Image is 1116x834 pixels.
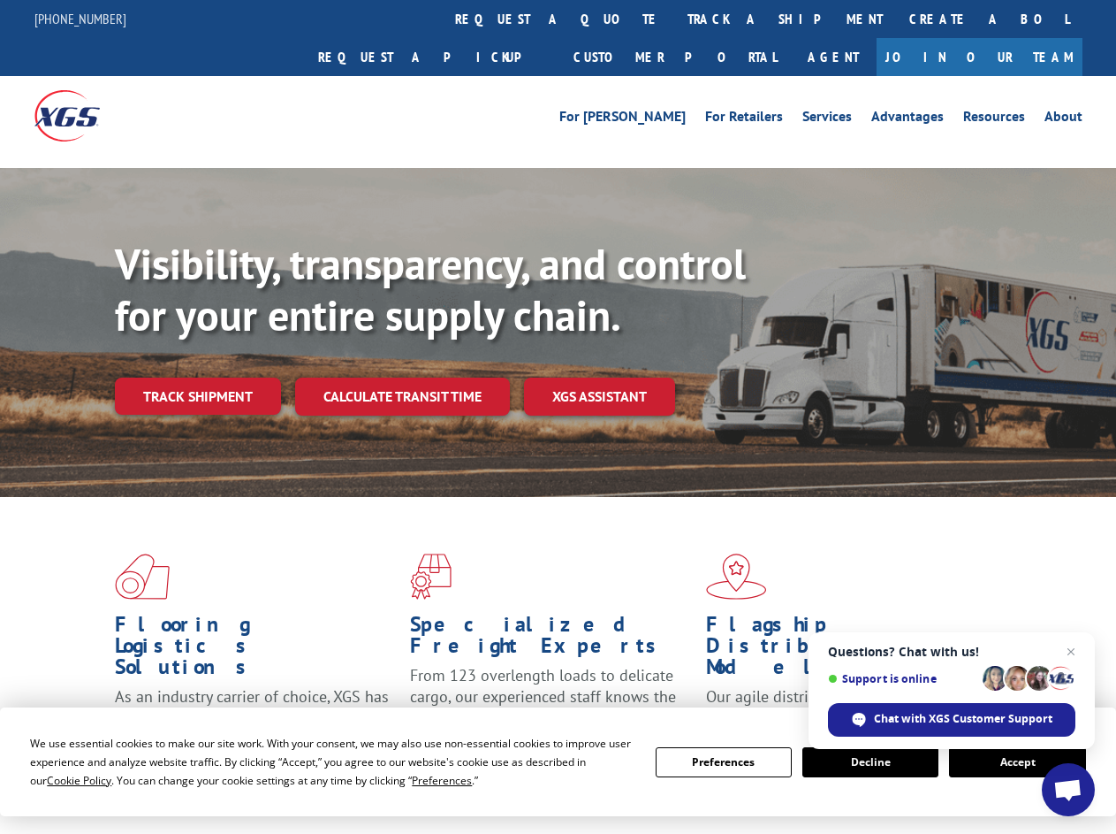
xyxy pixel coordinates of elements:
[790,38,877,76] a: Agent
[410,665,692,744] p: From 123 overlength loads to delicate cargo, our experienced staff knows the best way to move you...
[877,38,1082,76] a: Join Our Team
[560,38,790,76] a: Customer Portal
[802,747,938,777] button: Decline
[871,110,944,129] a: Advantages
[706,686,983,749] span: Our agile distribution network gives you nationwide inventory management on demand.
[34,10,126,27] a: [PHONE_NUMBER]
[828,645,1075,659] span: Questions? Chat with us!
[559,110,686,129] a: For [PERSON_NAME]
[524,378,675,416] a: XGS ASSISTANT
[874,711,1052,727] span: Chat with XGS Customer Support
[295,378,510,416] a: Calculate transit time
[115,554,170,600] img: xgs-icon-total-supply-chain-intelligence-red
[410,554,452,600] img: xgs-icon-focused-on-flooring-red
[705,110,783,129] a: For Retailers
[963,110,1025,129] a: Resources
[828,672,976,685] span: Support is online
[115,686,389,749] span: As an industry carrier of choice, XGS has brought innovation and dedication to flooring logistics...
[949,747,1085,777] button: Accept
[305,38,560,76] a: Request a pickup
[828,703,1075,737] span: Chat with XGS Customer Support
[706,554,767,600] img: xgs-icon-flagship-distribution-model-red
[115,378,281,415] a: Track shipment
[706,614,988,686] h1: Flagship Distribution Model
[115,236,746,342] b: Visibility, transparency, and control for your entire supply chain.
[410,614,692,665] h1: Specialized Freight Experts
[656,747,792,777] button: Preferences
[47,773,111,788] span: Cookie Policy
[115,614,397,686] h1: Flooring Logistics Solutions
[802,110,852,129] a: Services
[412,773,472,788] span: Preferences
[30,734,634,790] div: We use essential cookies to make our site work. With your consent, we may also use non-essential ...
[1044,110,1082,129] a: About
[1042,763,1095,816] a: Open chat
